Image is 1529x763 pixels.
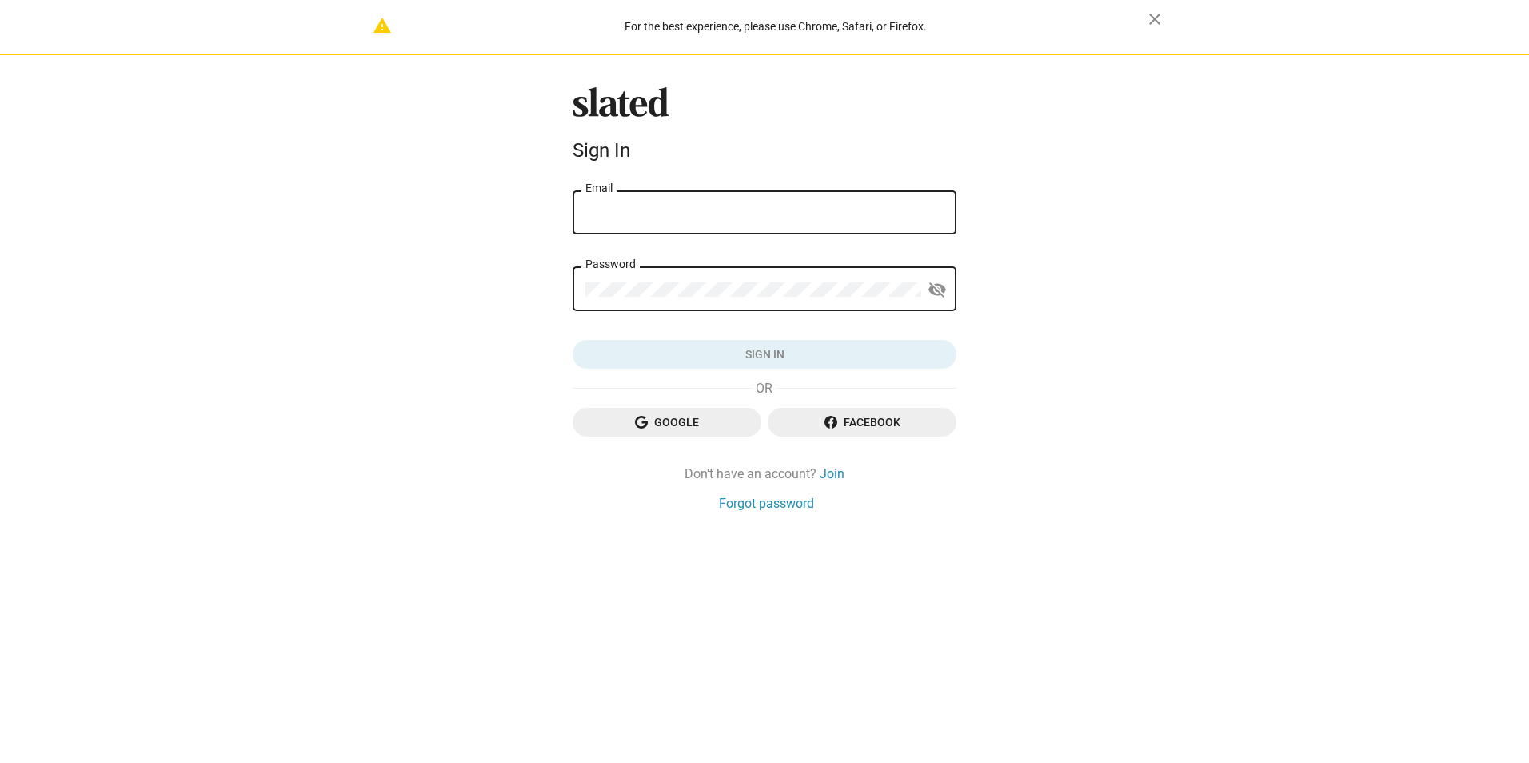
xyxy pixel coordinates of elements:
span: Google [585,408,749,437]
div: Sign In [573,139,956,162]
mat-icon: warning [373,16,392,35]
div: For the best experience, please use Chrome, Safari, or Firefox. [403,16,1148,38]
span: Facebook [780,408,944,437]
a: Join [820,465,844,482]
button: Show password [921,274,953,306]
mat-icon: visibility_off [928,278,947,302]
a: Forgot password [719,495,814,512]
button: Facebook [768,408,956,437]
div: Don't have an account? [573,465,956,482]
sl-branding: Sign In [573,87,956,169]
button: Google [573,408,761,437]
mat-icon: close [1145,10,1164,29]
